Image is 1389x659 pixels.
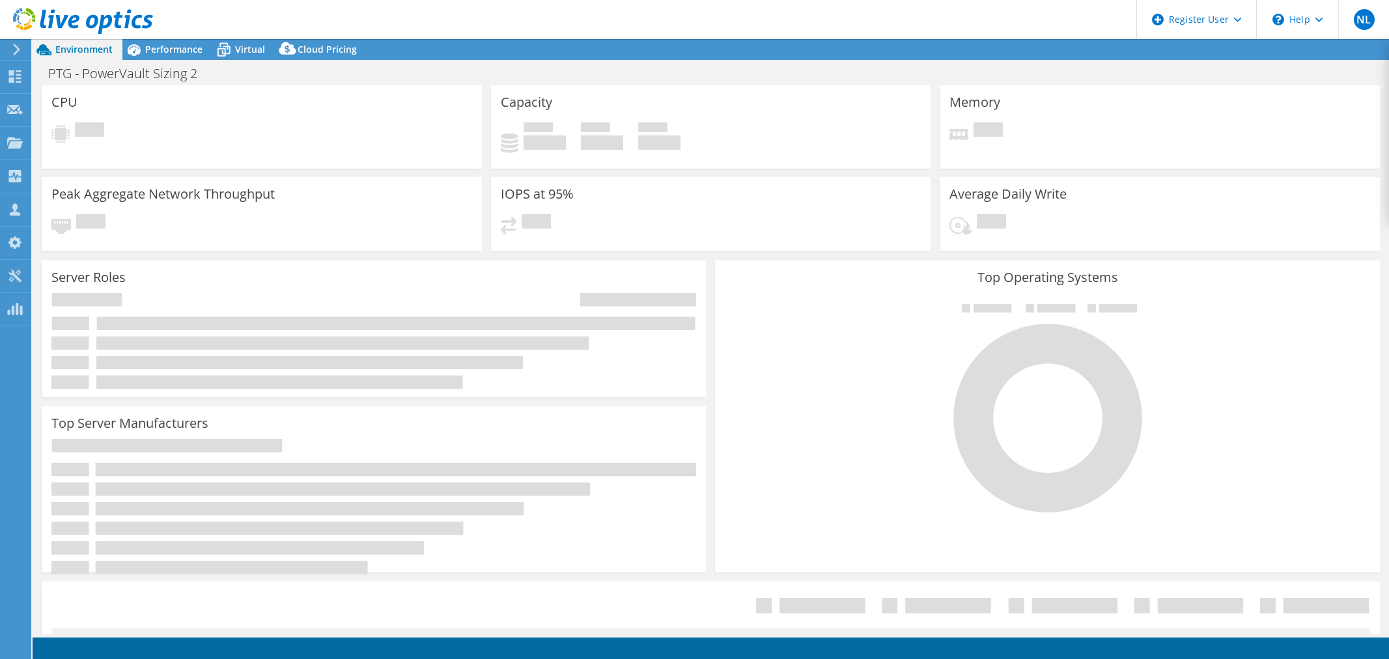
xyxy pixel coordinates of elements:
h3: CPU [51,95,77,109]
span: Total [638,122,667,135]
span: Cloud Pricing [298,43,357,55]
span: Environment [55,43,113,55]
h3: Average Daily Write [949,187,1067,201]
span: NL [1354,9,1375,30]
h3: IOPS at 95% [501,187,574,201]
span: Used [524,122,553,135]
span: Performance [145,43,203,55]
span: Pending [974,122,1003,140]
h3: Top Server Manufacturers [51,416,208,430]
h4: 0 GiB [638,135,680,150]
h4: 0 GiB [524,135,566,150]
h3: Memory [949,95,1000,109]
svg: \n [1272,14,1284,25]
span: Pending [76,214,105,232]
h4: 0 GiB [581,135,623,150]
span: Virtual [235,43,265,55]
span: Free [581,122,610,135]
h3: Server Roles [51,270,126,285]
h3: Top Operating Systems [725,270,1369,285]
h1: PTG - PowerVault Sizing 2 [42,66,217,81]
span: Pending [977,214,1006,232]
span: Pending [522,214,551,232]
h3: Peak Aggregate Network Throughput [51,187,275,201]
h3: Capacity [501,95,552,109]
span: Pending [75,122,104,140]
